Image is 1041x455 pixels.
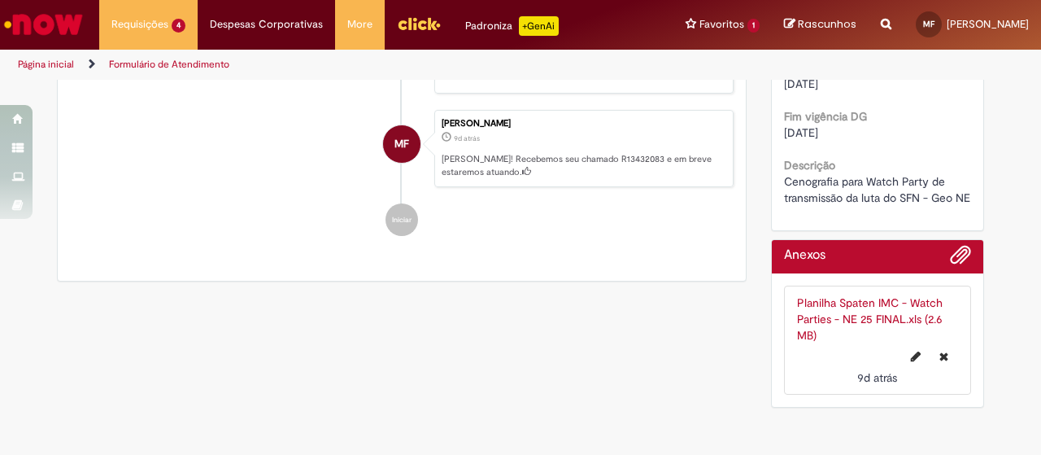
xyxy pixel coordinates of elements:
[109,58,229,71] a: Formulário de Atendimento
[383,125,420,163] div: Manuela Guimaraes Fernandes
[784,17,856,33] a: Rascunhos
[747,19,760,33] span: 1
[784,77,818,91] span: [DATE]
[797,295,943,343] a: Planilha Spaten IMC - Watch Parties - NE 25 FINAL.xls (2.6 MB)
[465,16,559,36] div: Padroniza
[798,16,856,32] span: Rascunhos
[857,370,897,385] time: 20/08/2025 11:44:37
[2,8,85,41] img: ServiceNow
[901,343,930,370] button: Editar nome de arquivo Planilha Spaten IMC - Watch Parties - NE 25 FINAL.xls
[210,16,323,33] span: Despesas Corporativas
[454,133,480,143] time: 20/08/2025 11:49:07
[519,16,559,36] p: +GenAi
[394,125,409,164] span: MF
[857,370,897,385] span: 9d atrás
[397,11,441,36] img: click_logo_yellow_360x200.png
[784,158,835,173] b: Descrição
[18,58,74,71] a: Página inicial
[784,125,818,140] span: [DATE]
[699,16,744,33] span: Favoritos
[172,19,185,33] span: 4
[111,16,168,33] span: Requisições
[347,16,372,33] span: More
[12,50,682,80] ul: Trilhas de página
[947,17,1029,31] span: [PERSON_NAME]
[930,343,958,370] button: Excluir Planilha Spaten IMC - Watch Parties - NE 25 FINAL.xls
[923,19,934,29] span: MF
[442,119,725,129] div: [PERSON_NAME]
[442,153,725,178] p: [PERSON_NAME]! Recebemos seu chamado R13432083 e em breve estaremos atuando.
[784,248,825,263] h2: Anexos
[950,244,971,273] button: Adicionar anexos
[70,110,734,188] li: Manuela Guimaraes Fernandes
[784,109,867,124] b: Fim vigência DG
[454,133,480,143] span: 9d atrás
[784,174,970,205] span: Cenografia para Watch Party de transmissão da luta do SFN - Geo NE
